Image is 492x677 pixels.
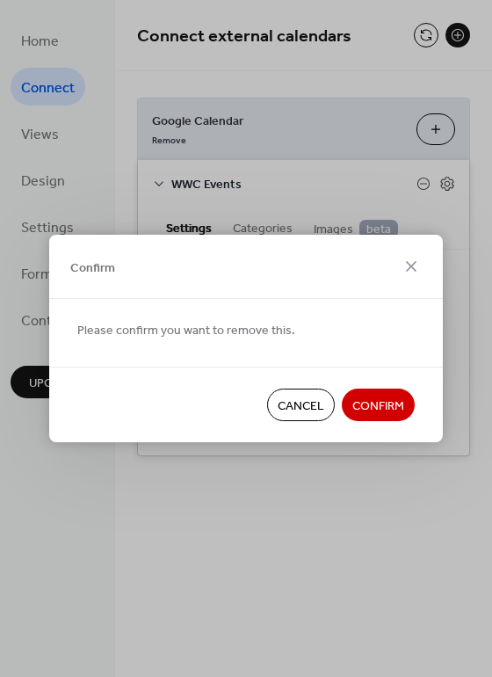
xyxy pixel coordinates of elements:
span: Confirm [352,397,404,416]
span: Cancel [278,397,324,416]
span: Confirm [70,258,115,277]
span: Please confirm you want to remove this. [77,322,295,340]
button: Cancel [267,389,335,421]
button: Confirm [342,389,415,421]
